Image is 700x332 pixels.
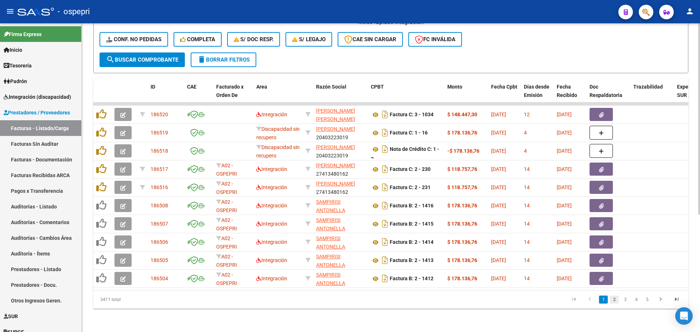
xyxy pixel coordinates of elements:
span: Razón Social [316,84,346,90]
span: S/ Doc Resp. [234,36,274,43]
datatable-header-cell: CPBT [368,79,444,111]
span: [DATE] [491,239,506,245]
span: [DATE] [491,148,506,154]
span: [PERSON_NAME] [316,126,355,132]
strong: Factura B: 2 - 1416 [390,203,433,209]
span: ID [151,84,155,90]
button: S/ Doc Resp. [227,32,280,47]
a: go to first page [567,296,581,304]
datatable-header-cell: ID [148,79,184,111]
strong: $ 178.136,76 [447,276,477,281]
span: Facturado x Orden De [216,84,244,98]
strong: Factura C: 2 - 231 [390,185,431,191]
span: 186519 [151,130,168,136]
strong: Factura C: 2 - 230 [390,167,431,172]
datatable-header-cell: Fecha Recibido [554,79,587,111]
span: Integración [256,257,287,263]
span: 14 [524,184,530,190]
a: go to previous page [583,296,597,304]
span: [DATE] [491,166,506,172]
span: - ospepri [58,4,90,20]
div: 27358862883 [316,234,365,250]
span: Padrón [4,77,27,85]
span: 14 [524,166,530,172]
a: 4 [632,296,641,304]
span: SAMPIRISI ANTONELLA [316,254,345,268]
span: 186504 [151,276,168,281]
span: SUR [4,312,18,320]
span: 14 [524,276,530,281]
span: [DATE] [557,184,572,190]
span: 186505 [151,257,168,263]
button: CAE SIN CARGAR [338,32,403,47]
span: Integración [256,276,287,281]
span: 186507 [151,221,168,227]
strong: $ 178.136,76 [447,130,477,136]
span: SAMPIRISI ANTONELLA [316,235,345,250]
i: Descargar documento [380,218,390,230]
button: S/ legajo [285,32,332,47]
datatable-header-cell: Area [253,79,303,111]
span: Tesorería [4,62,32,70]
strong: Factura B: 2 - 1413 [390,258,433,263]
button: Completa [174,32,222,47]
span: FC Inválida [415,36,455,43]
span: [DATE] [491,276,506,281]
span: [DATE] [557,276,572,281]
a: 3 [621,296,630,304]
datatable-header-cell: Trazabilidad [630,79,674,111]
span: Completa [180,36,215,43]
span: [DATE] [557,148,572,154]
span: [DATE] [491,203,506,208]
span: 12 [524,112,530,117]
span: 186520 [151,112,168,117]
strong: $ 178.136,76 [447,221,477,227]
span: A02 - OSPEPRI [216,254,237,268]
span: Integración [256,112,287,117]
mat-icon: person [685,7,694,16]
div: 27358862883 [316,271,365,286]
span: 186506 [151,239,168,245]
span: Integración [256,184,287,190]
li: page 4 [631,293,642,306]
i: Descargar documento [380,109,390,120]
datatable-header-cell: Monto [444,79,488,111]
strong: Factura B: 2 - 1414 [390,239,433,245]
span: [DATE] [557,112,572,117]
span: CPBT [371,84,384,90]
div: 20403223019 [316,125,365,140]
li: page 2 [609,293,620,306]
span: [DATE] [557,239,572,245]
span: Fecha Cpbt [491,84,517,90]
span: 186517 [151,166,168,172]
span: SAMPIRISI ANTONELLA [316,199,345,213]
span: Días desde Emisión [524,84,549,98]
div: 27413480162 [316,161,365,177]
li: page 5 [642,293,653,306]
span: 4 [524,130,527,136]
span: [DATE] [491,257,506,263]
span: [DATE] [557,166,572,172]
span: Conf. no pedidas [106,36,162,43]
strong: Factura B: 2 - 1415 [390,221,433,227]
span: Inicio [4,46,22,54]
strong: $ 178.136,76 [447,239,477,245]
span: SAMPIRISI ANTONELLA [316,217,345,231]
span: Integración [256,221,287,227]
div: 27413480162 [316,180,365,195]
span: Fecha Recibido [557,84,577,98]
li: page 3 [620,293,631,306]
datatable-header-cell: Razón Social [313,79,368,111]
div: 23355719464 [316,107,365,122]
span: [DATE] [491,221,506,227]
span: A02 - OSPEPRI [216,163,237,177]
strong: Factura C: 3 - 1034 [390,112,433,118]
div: 27358862883 [316,216,365,231]
span: [PERSON_NAME] [316,181,355,187]
span: [PERSON_NAME] [PERSON_NAME] [316,108,355,122]
span: Borrar Filtros [197,56,250,63]
span: Integración (discapacidad) [4,93,71,101]
span: A02 - OSPEPRI [216,199,237,213]
span: [PERSON_NAME] [316,144,355,150]
a: 2 [610,296,619,304]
